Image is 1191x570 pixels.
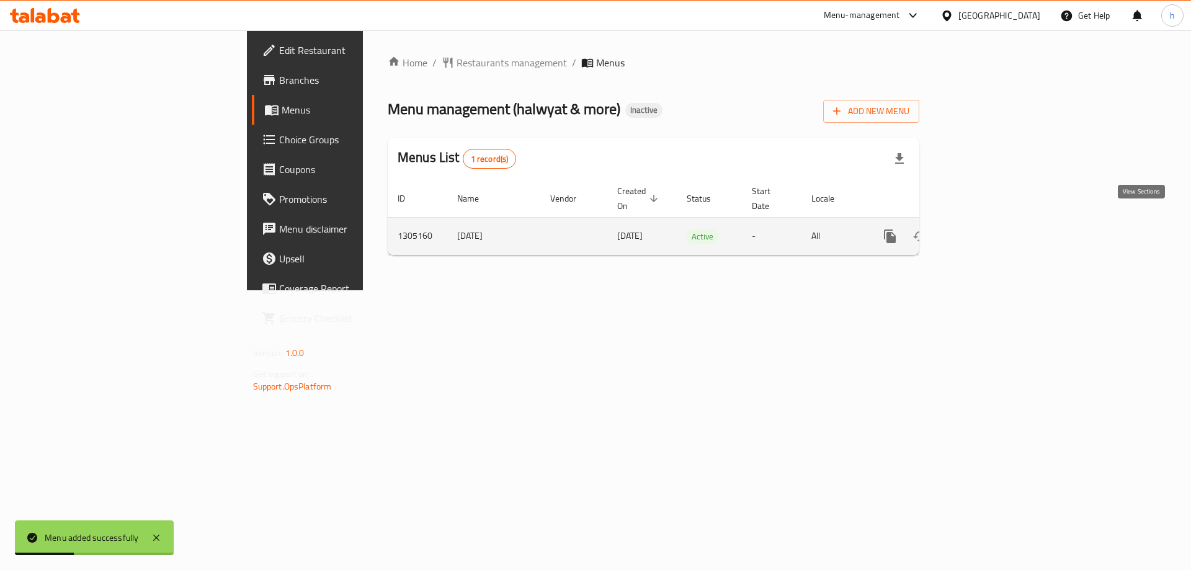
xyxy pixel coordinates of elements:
span: Active [687,229,718,244]
span: Version: [253,345,283,361]
th: Actions [865,180,1004,218]
a: Restaurants management [442,55,567,70]
a: Grocery Checklist [252,303,446,333]
td: - [742,217,801,255]
a: Upsell [252,244,446,274]
a: Coupons [252,154,446,184]
a: Promotions [252,184,446,214]
span: Vendor [550,191,592,206]
span: Menus [596,55,625,70]
span: Status [687,191,727,206]
span: Coupons [279,162,436,177]
td: All [801,217,865,255]
span: Restaurants management [457,55,567,70]
span: Get support on: [253,366,310,382]
div: Export file [885,144,914,174]
span: Inactive [625,105,662,115]
button: Add New Menu [823,100,919,123]
h2: Menus List [398,148,516,169]
div: Menu-management [824,8,900,23]
span: Choice Groups [279,132,436,147]
span: 1.0.0 [285,345,305,361]
span: Menus [282,102,436,117]
a: Menu disclaimer [252,214,446,244]
td: [DATE] [447,217,540,255]
span: Locale [811,191,850,206]
span: Coverage Report [279,281,436,296]
a: Menus [252,95,446,125]
span: Upsell [279,251,436,266]
span: Menu management ( halwyat & more ) [388,95,620,123]
span: Start Date [752,184,787,213]
span: Name [457,191,495,206]
span: ID [398,191,421,206]
span: 1 record(s) [463,153,516,165]
span: Created On [617,184,662,213]
table: enhanced table [388,180,1004,256]
a: Choice Groups [252,125,446,154]
nav: breadcrumb [388,55,919,70]
a: Edit Restaurant [252,35,446,65]
span: h [1170,9,1175,22]
div: Menu added successfully [45,531,139,545]
div: Inactive [625,103,662,118]
a: Coverage Report [252,274,446,303]
li: / [572,55,576,70]
a: Branches [252,65,446,95]
div: [GEOGRAPHIC_DATA] [958,9,1040,22]
span: [DATE] [617,228,643,244]
span: Menu disclaimer [279,221,436,236]
span: Add New Menu [833,104,909,119]
span: Grocery Checklist [279,311,436,326]
span: Branches [279,73,436,87]
span: Promotions [279,192,436,207]
span: Edit Restaurant [279,43,436,58]
button: more [875,221,905,251]
a: Support.OpsPlatform [253,378,332,394]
